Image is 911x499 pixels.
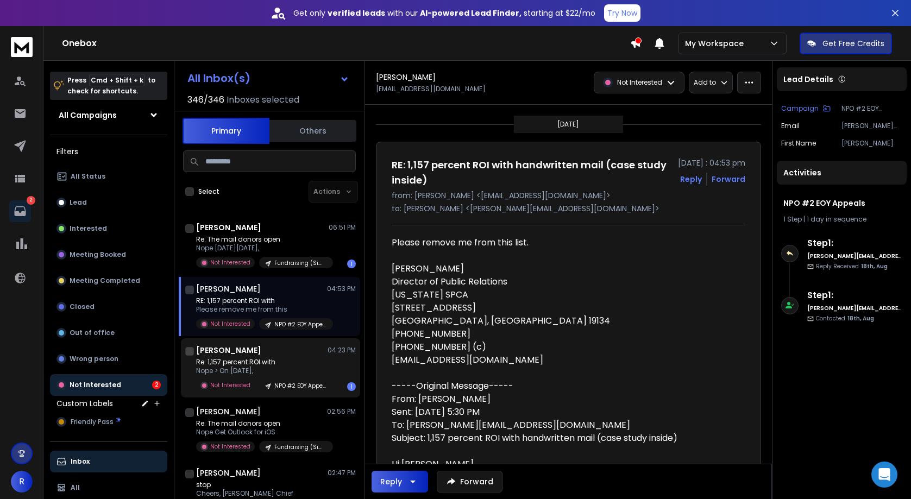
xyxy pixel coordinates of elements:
[328,346,356,355] p: 04:23 PM
[816,262,888,270] p: Reply Received
[11,471,33,492] button: R
[50,296,167,318] button: Closed
[70,198,87,207] p: Lead
[822,38,884,49] p: Get Free Credits
[841,122,902,130] p: [PERSON_NAME][EMAIL_ADDRESS][DOMAIN_NAME]
[328,469,356,477] p: 02:47 PM
[50,218,167,239] button: Interested
[781,122,800,130] p: Email
[783,214,802,224] span: 1 Step
[807,304,902,312] h6: [PERSON_NAME][EMAIL_ADDRESS][DOMAIN_NAME]
[392,190,745,201] p: from: [PERSON_NAME] <[EMAIL_ADDRESS][DOMAIN_NAME]>
[420,8,522,18] strong: AI-powered Lead Finder,
[807,252,902,260] h6: [PERSON_NAME][EMAIL_ADDRESS][DOMAIN_NAME]
[70,355,118,363] p: Wrong person
[327,407,356,416] p: 02:56 PM
[196,406,261,417] h1: [PERSON_NAME]
[781,139,816,148] p: First Name
[685,38,748,49] p: My Workspace
[196,489,326,498] p: Cheers, [PERSON_NAME] Chief
[50,451,167,472] button: Inbox
[70,276,140,285] p: Meeting Completed
[678,157,745,168] p: [DATE] : 04:53 pm
[183,118,269,144] button: Primary
[196,305,326,314] p: Please remove me from this
[347,260,356,268] div: 1
[392,157,671,188] h1: RE: 1,157 percent ROI with handwritten mail (case study inside)
[196,296,326,305] p: RE: 1,157 percent ROI with
[807,214,866,224] span: 1 day in sequence
[210,258,250,267] p: Not Interested
[50,348,167,370] button: Wrong person
[50,322,167,344] button: Out of office
[847,314,874,323] span: 18th, Aug
[227,93,299,106] h3: Inboxes selected
[70,329,115,337] p: Out of office
[861,262,888,270] span: 18th, Aug
[196,222,261,233] h1: [PERSON_NAME]
[89,74,145,86] span: Cmd + Shift + k
[783,215,900,224] div: |
[50,192,167,213] button: Lead
[198,187,219,196] label: Select
[196,235,326,244] p: Re: The mail donors open
[783,198,900,209] h1: NPO #2 EOY Appeals
[70,250,126,259] p: Meeting Booked
[196,367,326,375] p: Nope > On [DATE],
[50,244,167,266] button: Meeting Booked
[781,104,819,113] p: Campaign
[196,428,326,437] p: Nope Get Outlook for iOS
[694,78,716,87] p: Add to
[376,85,486,93] p: [EMAIL_ADDRESS][DOMAIN_NAME]
[67,75,155,97] p: Press to check for shortcuts.
[59,110,117,121] h1: All Campaigns
[783,74,833,85] p: Lead Details
[196,345,261,356] h1: [PERSON_NAME]
[71,457,90,466] p: Inbox
[328,8,385,18] strong: verified leads
[70,381,121,389] p: Not Interested
[329,223,356,232] p: 06:51 PM
[196,481,326,489] p: stop
[71,172,105,181] p: All Status
[11,37,33,57] img: logo
[293,8,595,18] p: Get only with our starting at $22/mo
[274,382,326,390] p: NPO #2 EOY Appeals
[274,259,326,267] p: Fundraising (Simply Noted)
[380,476,402,487] div: Reply
[50,104,167,126] button: All Campaigns
[327,285,356,293] p: 04:53 PM
[210,443,250,451] p: Not Interested
[187,93,224,106] span: 346 / 346
[274,320,326,329] p: NPO #2 EOY Appeals
[70,302,95,311] p: Closed
[807,237,902,250] h6: Step 1 :
[800,33,892,54] button: Get Free Credits
[372,471,428,492] button: Reply
[437,471,502,492] button: Forward
[50,144,167,159] h3: Filters
[50,270,167,292] button: Meeting Completed
[269,119,356,143] button: Others
[841,104,902,113] p: NPO #2 EOY Appeals
[712,174,745,185] div: Forward
[62,37,630,50] h1: Onebox
[70,224,107,233] p: Interested
[152,381,161,389] div: 2
[274,443,326,451] p: Fundraising (Simply Noted)
[187,73,250,84] h1: All Inbox(s)
[392,203,745,214] p: to: [PERSON_NAME] <[PERSON_NAME][EMAIL_ADDRESS][DOMAIN_NAME]>
[871,462,897,488] div: Open Intercom Messenger
[179,67,358,89] button: All Inbox(s)
[71,418,114,426] span: Friendly Pass
[607,8,637,18] p: Try Now
[196,358,326,367] p: Re: 1,157 percent ROI with
[50,477,167,498] button: All
[376,72,436,83] h1: [PERSON_NAME]
[50,166,167,187] button: All Status
[9,200,31,222] a: 2
[347,382,356,391] div: 1
[777,161,907,185] div: Activities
